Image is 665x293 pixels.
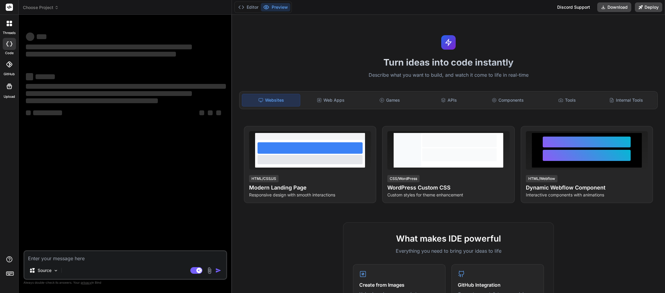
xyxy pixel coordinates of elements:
[236,3,261,11] button: Editor
[526,192,648,198] p: Interactive components with animations
[236,71,661,79] p: Describe what you want to build, and watch it come to life in real-time
[3,30,16,35] label: threads
[33,110,62,115] span: ‌
[526,175,557,182] div: HTML/Webflow
[242,94,300,106] div: Websites
[554,2,594,12] div: Discord Support
[4,72,15,77] label: GitHub
[4,94,15,99] label: Upload
[249,175,279,182] div: HTML/CSS/JS
[361,94,419,106] div: Games
[208,110,213,115] span: ‌
[81,281,92,284] span: privacy
[353,247,544,254] p: Everything you need to bring your ideas to life
[53,268,58,273] img: Pick Models
[261,3,290,11] button: Preview
[353,232,544,245] h2: What makes IDE powerful
[26,52,176,57] span: ‌
[26,32,34,41] span: ‌
[236,57,661,68] h1: Turn ideas into code instantly
[5,51,14,56] label: code
[420,94,478,106] div: APIs
[216,110,221,115] span: ‌
[249,192,371,198] p: Responsive design with smooth interactions
[23,5,59,11] span: Choose Project
[37,34,46,39] span: ‌
[199,110,204,115] span: ‌
[26,84,226,89] span: ‌
[526,184,648,192] h4: Dynamic Webflow Component
[597,94,655,106] div: Internal Tools
[359,281,439,288] h4: Create from Images
[206,267,213,274] img: attachment
[26,91,192,96] span: ‌
[597,2,631,12] button: Download
[26,110,31,115] span: ‌
[301,94,359,106] div: Web Apps
[23,280,227,285] p: Always double-check its answers. Your in Bind
[387,184,509,192] h4: WordPress Custom CSS
[38,267,52,273] p: Source
[479,94,537,106] div: Components
[249,184,371,192] h4: Modern Landing Page
[387,175,420,182] div: CSS/WordPress
[387,192,509,198] p: Custom styles for theme enhancement
[635,2,662,12] button: Deploy
[26,98,158,103] span: ‌
[538,94,596,106] div: Tools
[26,73,33,80] span: ‌
[26,45,192,49] span: ‌
[36,74,55,79] span: ‌
[458,281,538,288] h4: GitHub Integration
[215,267,221,273] img: icon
